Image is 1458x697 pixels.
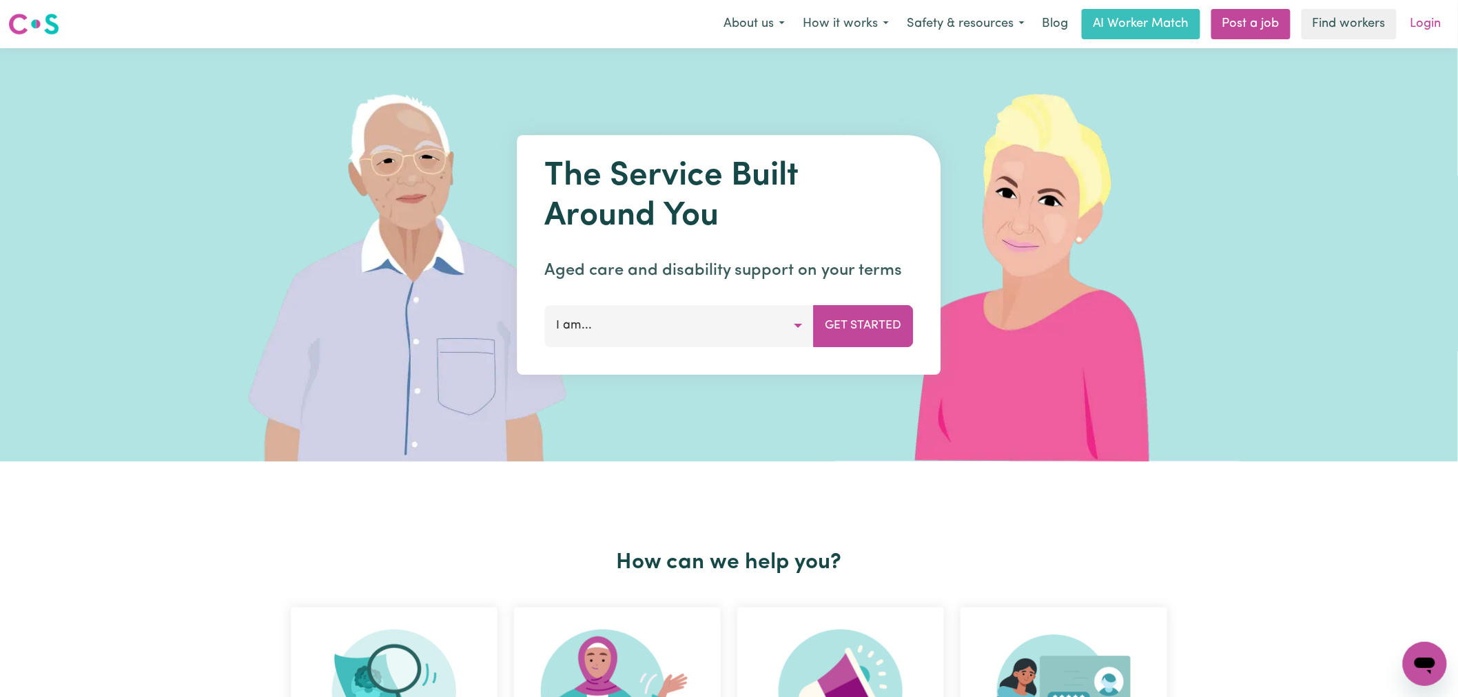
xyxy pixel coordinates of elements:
h1: The Service Built Around You [545,157,914,236]
button: Safety & resources [898,10,1034,39]
button: How it works [794,10,898,39]
h2: How can we help you? [283,550,1175,576]
button: About us [715,10,794,39]
iframe: Button to launch messaging window [1403,642,1447,686]
button: I am... [545,305,814,346]
p: Aged care and disability support on your terms [545,258,914,283]
a: Careseekers logo [8,8,59,40]
a: Post a job [1211,9,1291,39]
a: Find workers [1302,9,1397,39]
a: Blog [1034,9,1076,39]
button: Get Started [814,305,914,346]
img: Careseekers logo [8,12,59,37]
a: Login [1402,9,1450,39]
a: AI Worker Match [1082,9,1200,39]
